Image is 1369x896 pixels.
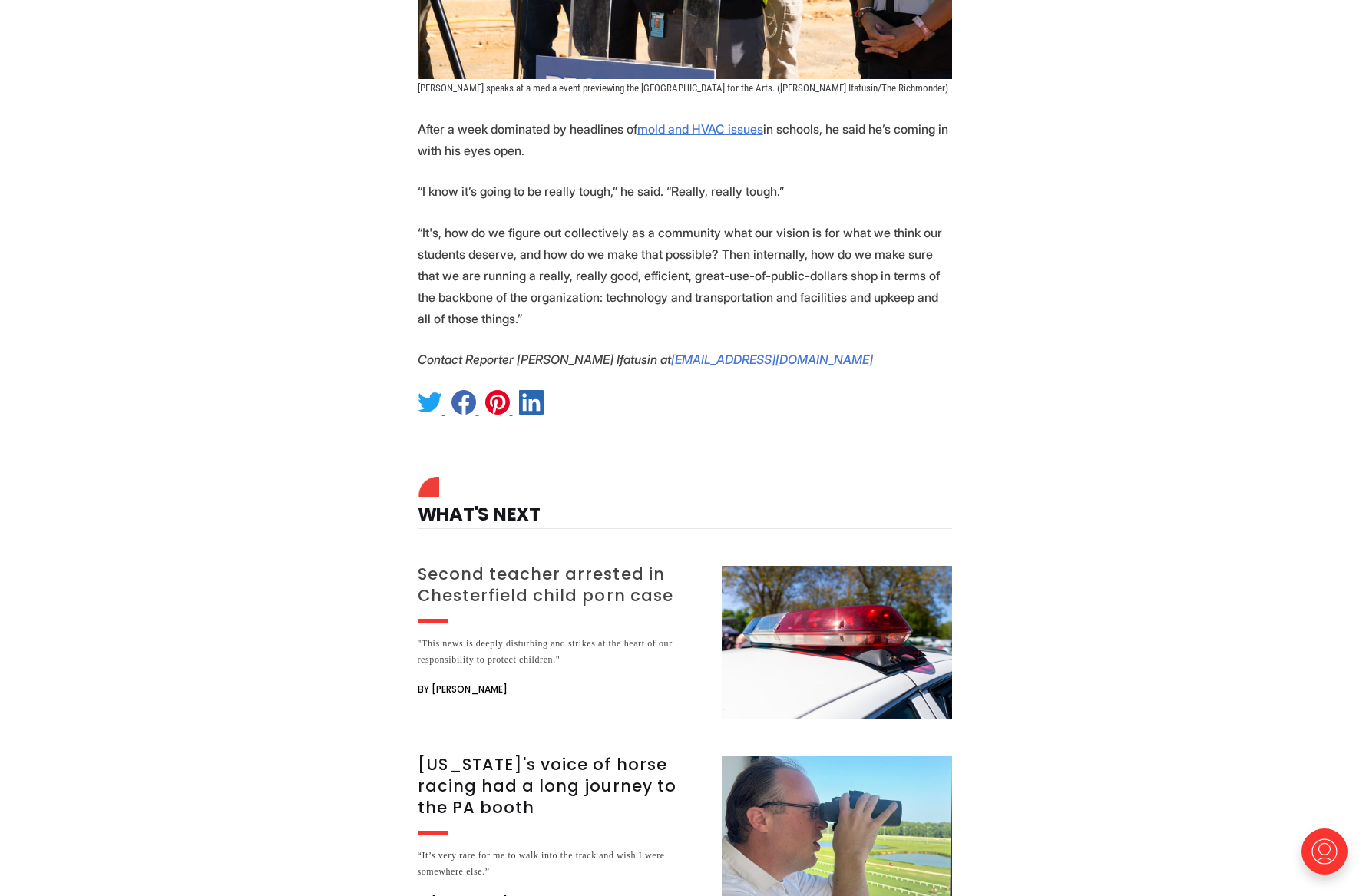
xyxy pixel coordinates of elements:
a: [EMAIL_ADDRESS][DOMAIN_NAME] [671,352,873,367]
iframe: portal-trigger [1288,821,1369,896]
div: “It’s very rare for me to walk into the track and wish I were somewhere else.” [418,848,703,880]
h3: Second teacher arrested in Chesterfield child porn case [418,564,703,607]
h3: [US_STATE]'s voice of horse racing had a long journey to the PA booth [418,754,703,818]
p: After a week dominated by headlines of in schools, he said he’s coming in with his eyes open. [418,118,952,161]
a: mold and HVAC issues [637,121,763,137]
p: “It's, how do we figure out collectively as a community what our vision is for what we think our ... [418,222,952,329]
span: By [PERSON_NAME] [418,680,508,699]
p: “I know it’s going to be really tough,” he said. “Really, really tough.” [418,180,952,202]
em: Contact Reporter [PERSON_NAME] Ifatusin at [418,352,671,367]
span: [PERSON_NAME] speaks at a media event previewing the [GEOGRAPHIC_DATA] for the Arts. ([PERSON_NAM... [418,82,948,94]
a: Second teacher arrested in Chesterfield child porn case "This news is deeply disturbing and strik... [418,566,952,719]
div: "This news is deeply disturbing and strikes at the heart of our responsibility to protect children." [418,636,703,668]
img: Second teacher arrested in Chesterfield child porn case [722,566,952,719]
h4: What's Next [418,481,952,529]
